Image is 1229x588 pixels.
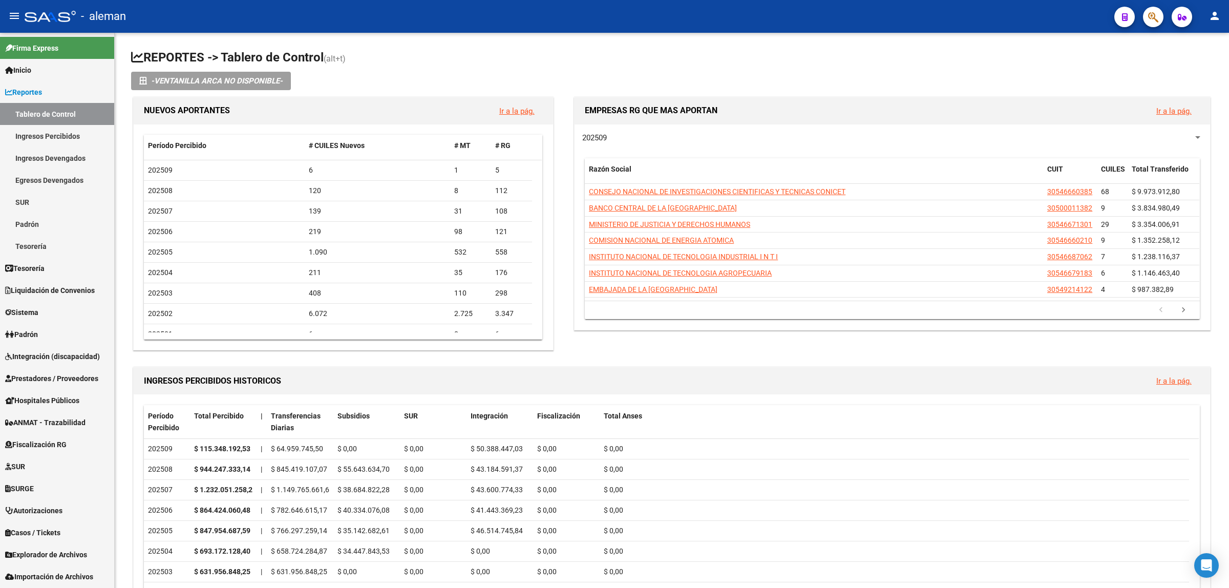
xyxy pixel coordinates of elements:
[1194,553,1219,578] div: Open Intercom Messenger
[194,486,257,494] strong: $ 1.232.051.258,29
[5,505,62,516] span: Autorizaciones
[5,461,25,472] span: SUR
[5,417,86,428] span: ANMAT - Trazabilidad
[309,141,365,150] span: # CUILES Nuevos
[537,465,557,473] span: $ 0,00
[148,525,186,537] div: 202505
[148,186,173,195] span: 202508
[1101,236,1105,244] span: 9
[5,285,95,296] span: Liquidación de Convenios
[148,248,173,256] span: 202505
[271,412,321,432] span: Transferencias Diarias
[1209,10,1221,22] mat-icon: person
[144,405,190,439] datatable-header-cell: Período Percibido
[5,43,58,54] span: Firma Express
[5,65,31,76] span: Inicio
[537,527,557,535] span: $ 0,00
[267,405,333,439] datatable-header-cell: Transferencias Diarias
[5,571,93,582] span: Importación de Archivos
[404,506,423,514] span: $ 0,00
[454,308,487,320] div: 2.725
[271,465,327,473] span: $ 845.419.107,07
[5,263,45,274] span: Tesorería
[148,484,186,496] div: 202507
[261,486,262,494] span: |
[454,226,487,238] div: 98
[454,141,471,150] span: # MT
[467,405,533,439] datatable-header-cell: Integración
[190,405,257,439] datatable-header-cell: Total Percibido
[194,412,244,420] span: Total Percibido
[148,309,173,318] span: 202502
[604,445,623,453] span: $ 0,00
[337,527,390,535] span: $ 35.142.682,61
[5,439,67,450] span: Fiscalización RG
[589,253,778,261] span: INSTITUTO NACIONAL DE TECNOLOGIA INDUSTRIAL I N T I
[537,412,580,420] span: Fiscalización
[1132,220,1180,228] span: $ 3.354.006,91
[1101,204,1105,212] span: 9
[131,72,291,90] button: -VENTANILLA ARCA NO DISPONIBLE-
[404,568,423,576] span: $ 0,00
[271,568,327,576] span: $ 631.956.848,25
[144,106,230,115] span: NUEVOS APORTANTES
[537,547,557,555] span: $ 0,00
[1132,236,1180,244] span: $ 1.352.258,12
[309,287,446,299] div: 408
[454,246,487,258] div: 532
[1132,187,1180,196] span: $ 9.973.912,80
[604,506,623,514] span: $ 0,00
[604,465,623,473] span: $ 0,00
[148,505,186,516] div: 202506
[471,568,490,576] span: $ 0,00
[589,187,845,196] span: CONSEJO NACIONAL DE INVESTIGACIONES CIENTIFICAS Y TECNICAS CONICET
[194,506,250,514] strong: $ 864.424.060,48
[5,549,87,560] span: Explorador de Archivos
[589,204,737,212] span: BANCO CENTRAL DE LA [GEOGRAPHIC_DATA]
[471,527,523,535] span: $ 46.514.745,84
[471,445,523,453] span: $ 50.388.447,03
[1148,101,1200,120] button: Ir a la pág.
[589,269,772,277] span: INSTITUTO NACIONAL DE TECNOLOGIA AGROPECUARIA
[337,486,390,494] span: $ 38.684.822,28
[404,412,418,420] span: SUR
[471,486,523,494] span: $ 43.600.774,33
[491,101,543,120] button: Ir a la pág.
[337,412,370,420] span: Subsidios
[148,412,179,432] span: Período Percibido
[309,267,446,279] div: 211
[8,10,20,22] mat-icon: menu
[144,376,281,386] span: INGRESOS PERCIBIDOS HISTORICOS
[450,135,491,157] datatable-header-cell: # MT
[471,465,523,473] span: $ 43.184.591,37
[309,328,446,340] div: 6
[404,527,423,535] span: $ 0,00
[495,287,528,299] div: 298
[471,412,508,420] span: Integración
[537,506,557,514] span: $ 0,00
[271,506,327,514] span: $ 782.646.615,17
[400,405,467,439] datatable-header-cell: SUR
[194,547,250,555] strong: $ 693.172.128,40
[454,328,487,340] div: 0
[261,568,262,576] span: |
[1047,187,1092,196] span: 30546660385
[537,568,557,576] span: $ 0,00
[261,445,262,453] span: |
[148,464,186,475] div: 202508
[309,205,446,217] div: 139
[454,267,487,279] div: 35
[1148,371,1200,390] button: Ir a la pág.
[271,445,323,453] span: $ 64.959.745,50
[5,527,60,538] span: Casos / Tickets
[257,405,267,439] datatable-header-cell: |
[1043,158,1097,192] datatable-header-cell: CUIT
[148,330,173,338] span: 202501
[337,506,390,514] span: $ 40.334.076,08
[495,205,528,217] div: 108
[404,547,423,555] span: $ 0,00
[148,566,186,578] div: 202503
[337,547,390,555] span: $ 34.447.843,53
[533,405,600,439] datatable-header-cell: Fiscalización
[148,166,173,174] span: 202509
